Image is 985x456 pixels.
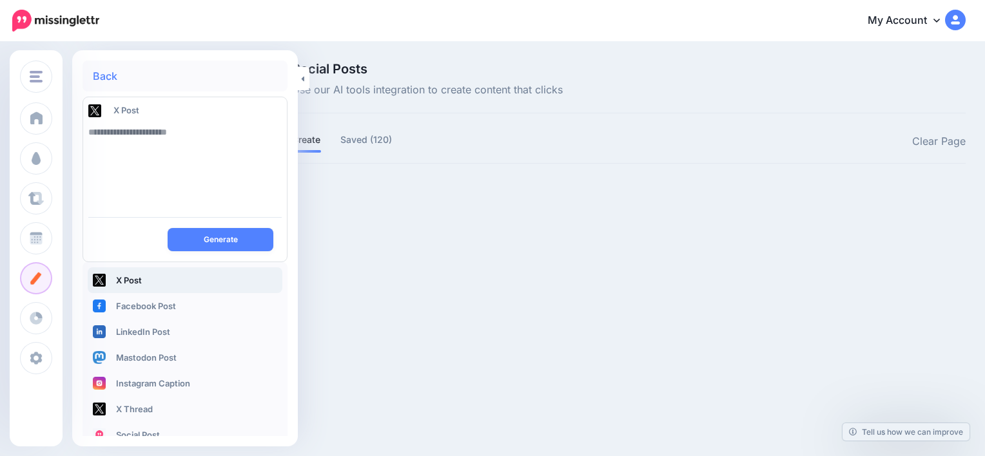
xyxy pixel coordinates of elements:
a: Saved (120) [340,132,393,147]
a: Facebook Post [88,293,282,319]
img: logo-square.png [93,428,106,441]
button: Generate [168,228,273,251]
img: Missinglettr [12,10,99,32]
a: Instagram Caption [88,370,282,396]
a: Mastodon Post [88,345,282,370]
a: Create [292,132,321,147]
a: LinkedIn Post [88,319,282,345]
span: Social Posts [292,62,563,75]
img: linkedin-square.png [93,325,106,338]
span: X Post [113,105,139,115]
a: X Post [88,267,282,293]
a: Social Post [88,422,282,448]
img: twitter-square.png [93,274,106,287]
img: facebook-square.png [93,299,106,312]
img: menu.png [30,71,43,82]
img: twitter-square.png [88,104,101,117]
a: Back [93,71,117,81]
img: twitter-square.png [93,403,106,415]
a: Clear Page [912,133,966,150]
a: My Account [855,5,966,37]
a: X Thread [88,396,282,422]
span: Use our AI tools integration to create content that clicks [292,82,563,99]
img: mastodon-square.png [93,351,106,364]
a: Tell us how we can improve [843,423,970,441]
img: instagram-square.png [93,377,106,390]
